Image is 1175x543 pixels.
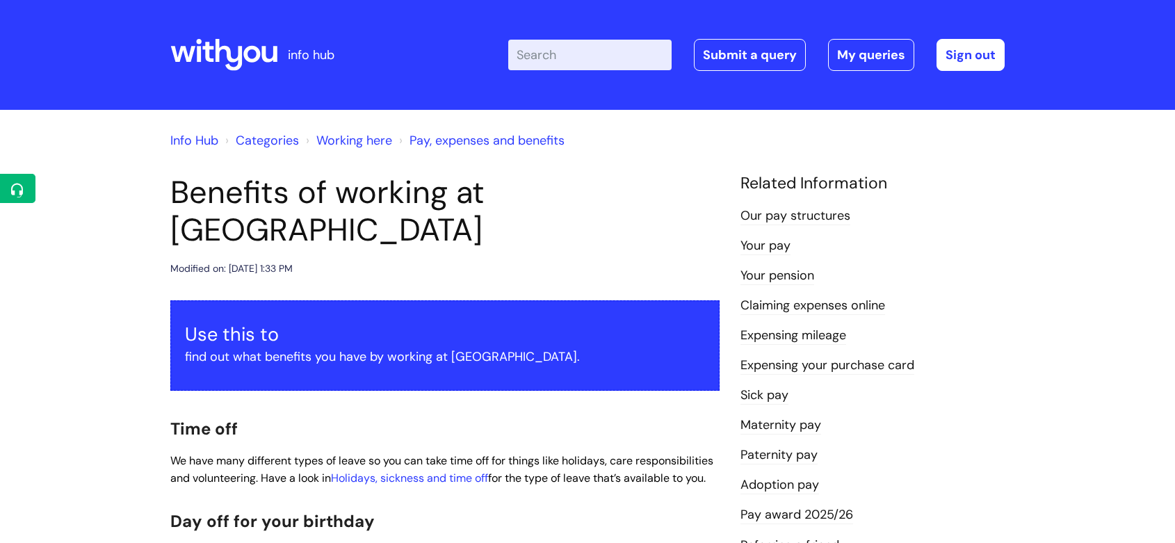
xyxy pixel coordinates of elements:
a: Sick pay [740,387,788,405]
a: Claiming expenses online [740,297,885,315]
h4: Related Information [740,174,1005,193]
h1: Benefits of working at [GEOGRAPHIC_DATA] [170,174,720,249]
span: We have many different types of leave so you can take time off for things like holidays, care res... [170,453,713,485]
a: Expensing mileage [740,327,846,345]
li: Working here [302,129,392,152]
a: Our pay structures [740,207,850,225]
a: Submit a query [694,39,806,71]
a: Holidays, sickness and time off [331,471,488,485]
li: Pay, expenses and benefits [396,129,565,152]
a: Your pension [740,267,814,285]
a: Expensing your purchase card [740,357,914,375]
a: Paternity pay [740,446,818,464]
input: Search [508,40,672,70]
a: My queries [828,39,914,71]
a: Info Hub [170,132,218,149]
h3: Use this to [185,323,705,346]
a: Maternity pay [740,416,821,435]
span: Time off [170,418,238,439]
div: | - [508,39,1005,71]
a: Adoption pay [740,476,819,494]
li: Solution home [222,129,299,152]
a: Pay, expenses and benefits [410,132,565,149]
a: Sign out [937,39,1005,71]
a: Pay award 2025/26 [740,506,853,524]
span: Day off for your birthday [170,510,375,532]
p: info hub [288,44,334,66]
a: Categories [236,132,299,149]
a: Your pay [740,237,791,255]
div: Modified on: [DATE] 1:33 PM [170,260,293,277]
a: Working here [316,132,392,149]
p: find out what benefits you have by working at [GEOGRAPHIC_DATA]. [185,346,705,368]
